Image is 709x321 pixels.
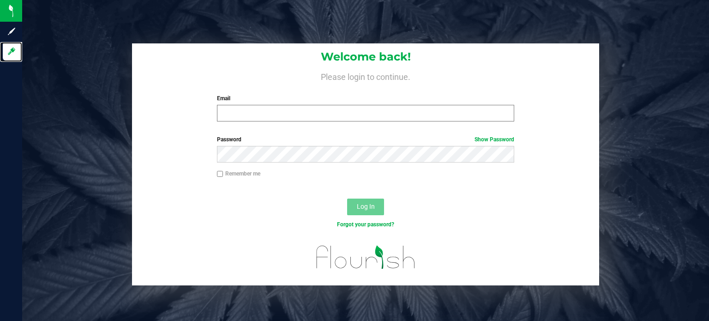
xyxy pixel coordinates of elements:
[475,136,514,143] a: Show Password
[337,221,394,228] a: Forgot your password?
[132,51,599,63] h1: Welcome back!
[132,70,599,81] h4: Please login to continue.
[7,47,16,56] inline-svg: Log in
[217,170,260,178] label: Remember me
[347,199,384,215] button: Log In
[217,136,241,143] span: Password
[307,238,424,276] img: flourish_logo.svg
[357,203,375,210] span: Log In
[217,94,515,103] label: Email
[217,171,223,177] input: Remember me
[7,27,16,36] inline-svg: Sign up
